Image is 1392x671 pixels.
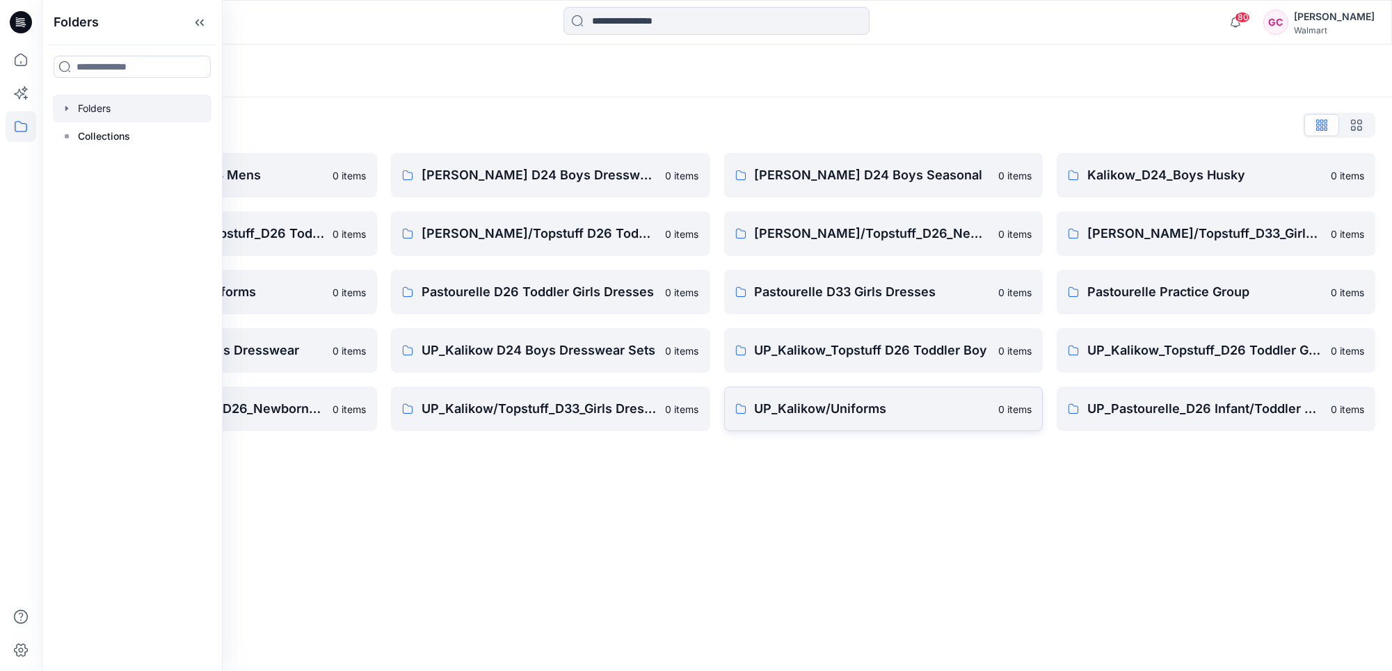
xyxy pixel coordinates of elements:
[1087,224,1322,243] p: [PERSON_NAME]/Topstuff_D33_Girls Dresses
[422,224,657,243] p: [PERSON_NAME]/Topstuff D26 Toddler Boy
[422,165,657,185] p: [PERSON_NAME] D24 Boys Dresswear Sets
[1331,402,1364,417] p: 0 items
[1235,12,1250,23] span: 80
[666,343,699,358] p: 0 items
[1294,25,1375,35] div: Walmart
[1331,285,1364,300] p: 0 items
[998,168,1032,183] p: 0 items
[724,153,1043,197] a: [PERSON_NAME] D24 Boys Seasonal0 items
[1057,211,1375,256] a: [PERSON_NAME]/Topstuff_D33_Girls Dresses0 items
[998,343,1032,358] p: 0 items
[1263,10,1288,35] div: GC
[391,270,710,314] a: Pastourelle D26 Toddler Girls Dresses0 items
[724,270,1043,314] a: Pastourelle D33 Girls Dresses0 items
[1087,399,1322,419] p: UP_Pastourelle_D26 Infant/Toddler Girl
[755,282,990,302] p: Pastourelle D33 Girls Dresses
[1087,282,1322,302] p: Pastourelle Practice Group
[391,387,710,431] a: UP_Kalikow/Topstuff_D33_Girls Dresses0 items
[998,402,1032,417] p: 0 items
[1057,153,1375,197] a: Kalikow_D24_Boys Husky0 items
[1057,387,1375,431] a: UP_Pastourelle_D26 Infant/Toddler Girl0 items
[78,128,130,145] p: Collections
[666,227,699,241] p: 0 items
[755,341,990,360] p: UP_Kalikow_Topstuff D26 Toddler Boy
[391,211,710,256] a: [PERSON_NAME]/Topstuff D26 Toddler Boy0 items
[755,399,990,419] p: UP_Kalikow/Uniforms
[333,168,366,183] p: 0 items
[755,165,990,185] p: [PERSON_NAME] D24 Boys Seasonal
[1057,270,1375,314] a: Pastourelle Practice Group0 items
[666,402,699,417] p: 0 items
[391,153,710,197] a: [PERSON_NAME] D24 Boys Dresswear Sets0 items
[998,227,1032,241] p: 0 items
[724,387,1043,431] a: UP_Kalikow/Uniforms0 items
[1087,165,1322,185] p: Kalikow_D24_Boys Husky
[1087,341,1322,360] p: UP_Kalikow_Topstuff_D26 Toddler Girls_Dresses & Sets
[422,399,657,419] p: UP_Kalikow/Topstuff_D33_Girls Dresses
[391,328,710,373] a: UP_Kalikow D24 Boys Dresswear Sets0 items
[1057,328,1375,373] a: UP_Kalikow_Topstuff_D26 Toddler Girls_Dresses & Sets0 items
[1331,227,1364,241] p: 0 items
[422,282,657,302] p: Pastourelle D26 Toddler Girls Dresses
[333,402,366,417] p: 0 items
[755,224,990,243] p: [PERSON_NAME]/Topstuff_D26_Newboarn/Infant
[333,343,366,358] p: 0 items
[666,285,699,300] p: 0 items
[422,341,657,360] p: UP_Kalikow D24 Boys Dresswear Sets
[333,227,366,241] p: 0 items
[724,328,1043,373] a: UP_Kalikow_Topstuff D26 Toddler Boy0 items
[1331,168,1364,183] p: 0 items
[666,168,699,183] p: 0 items
[1294,8,1375,25] div: [PERSON_NAME]
[333,285,366,300] p: 0 items
[998,285,1032,300] p: 0 items
[724,211,1043,256] a: [PERSON_NAME]/Topstuff_D26_Newboarn/Infant0 items
[1331,343,1364,358] p: 0 items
